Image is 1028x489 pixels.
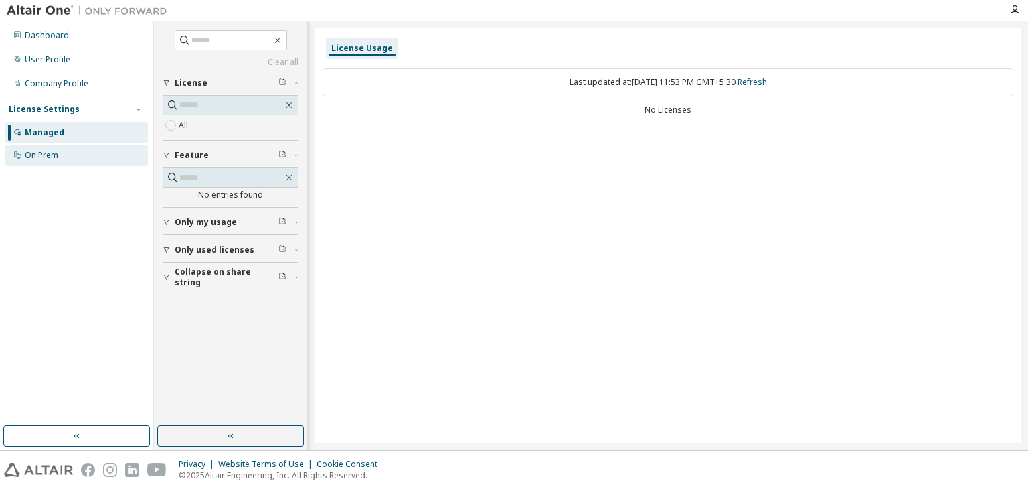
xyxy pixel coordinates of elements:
div: Dashboard [25,30,69,41]
div: Website Terms of Use [218,459,317,470]
span: Clear filter [278,244,286,255]
div: User Profile [25,54,70,65]
button: Collapse on share string [163,263,298,292]
span: Clear filter [278,272,286,283]
button: Feature [163,141,298,170]
span: Clear filter [278,150,286,161]
img: instagram.svg [103,463,117,477]
div: No entries found [163,190,298,200]
button: Only my usage [163,208,298,237]
button: License [163,68,298,98]
div: On Prem [25,150,58,161]
a: Refresh [738,76,767,88]
div: Company Profile [25,78,88,89]
div: License Usage [331,43,393,54]
span: Only used licenses [175,244,254,255]
img: facebook.svg [81,463,95,477]
img: Altair One [7,4,174,17]
div: No Licenses [323,104,1013,115]
img: youtube.svg [147,463,167,477]
div: Last updated at: [DATE] 11:53 PM GMT+5:30 [323,68,1013,96]
div: Managed [25,127,64,138]
img: linkedin.svg [125,463,139,477]
span: Collapse on share string [175,267,278,288]
span: Clear filter [278,217,286,228]
div: Cookie Consent [317,459,385,470]
div: License Settings [9,104,80,115]
a: Clear all [163,57,298,68]
img: altair_logo.svg [4,463,73,477]
span: Feature [175,150,209,161]
span: Clear filter [278,78,286,88]
span: License [175,78,207,88]
button: Only used licenses [163,235,298,265]
div: Privacy [179,459,218,470]
label: All [179,117,191,133]
p: © 2025 Altair Engineering, Inc. All Rights Reserved. [179,470,385,481]
span: Only my usage [175,217,237,228]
